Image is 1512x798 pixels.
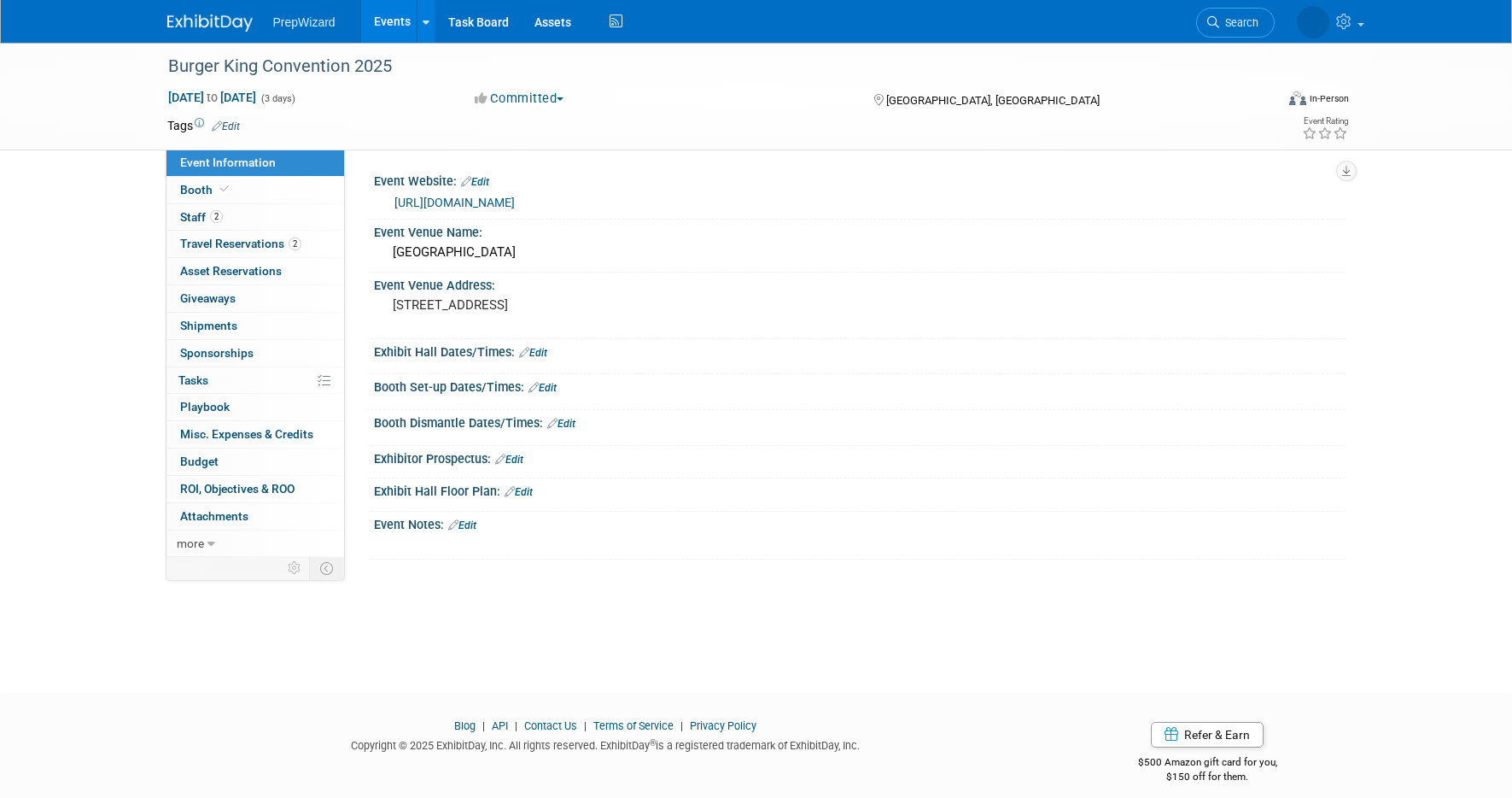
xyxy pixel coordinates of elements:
a: Asset Reservations [166,258,344,285]
a: Edit [212,120,240,132]
span: | [478,719,489,732]
td: Personalize Event Tab Strip [280,557,310,579]
span: Misc. Expenses & Credits [180,427,313,441]
a: Edit [448,519,476,531]
a: Edit [547,418,575,430]
span: Giveaways [180,291,236,305]
div: Event Venue Address: [374,273,1346,294]
span: Playbook [180,400,230,414]
button: Committed [469,90,570,108]
td: Toggle Event Tabs [309,557,344,579]
img: Format-Inperson.png [1289,91,1306,105]
a: Search [1196,8,1275,38]
span: ROI, Objectives & ROO [180,482,295,496]
a: Shipments [166,313,344,339]
span: Tasks [178,373,208,387]
a: Event Information [166,150,344,176]
a: Sponsorships [166,340,344,367]
a: Edit [495,454,523,466]
a: Terms of Service [593,719,674,732]
span: 2 [210,210,223,223]
span: Travel Reservations [180,237,301,250]
div: Event Rating [1302,117,1348,126]
img: ExhibitDay [167,15,253,32]
a: Travel Reservations2 [166,231,344,257]
a: Edit [505,486,533,498]
div: Event Website: [374,168,1346,191]
a: Budget [166,449,344,475]
a: Contact Us [524,719,577,732]
a: Playbook [166,394,344,420]
div: Exhibit Hall Floor Plan: [374,478,1346,501]
a: Giveaways [166,285,344,312]
span: (3 days) [260,93,295,104]
i: Booth reservation complete [220,185,229,194]
span: more [177,537,204,550]
td: Tags [167,117,240,134]
span: Booth [180,183,232,197]
a: Staff2 [166,204,344,231]
pre: [STREET_ADDRESS] [393,297,760,313]
span: Search [1219,16,1258,29]
span: Attachments [180,509,248,523]
a: ROI, Objectives & ROO [166,476,344,502]
a: Tasks [166,367,344,394]
div: $500 Amazon gift card for you, [1070,744,1346,783]
a: Booth [166,177,344,203]
span: Shipments [180,319,237,332]
div: Booth Set-up Dates/Times: [374,374,1346,396]
a: Blog [454,719,476,732]
span: [DATE] [DATE] [167,90,257,105]
div: $150 off for them. [1070,770,1346,784]
div: [GEOGRAPHIC_DATA] [387,239,1333,266]
span: to [204,91,220,104]
a: Edit [528,382,557,394]
span: [GEOGRAPHIC_DATA], [GEOGRAPHIC_DATA] [886,94,1100,107]
div: Event Notes: [374,512,1346,534]
img: Addison Ironside [1297,6,1329,38]
div: Burger King Convention 2025 [162,51,1249,82]
div: Copyright © 2025 ExhibitDay, Inc. All rights reserved. ExhibitDay is a registered trademark of Ex... [167,734,1045,754]
a: Edit [519,347,547,359]
a: API [492,719,508,732]
div: Event Venue Name: [374,220,1346,241]
a: Privacy Policy [690,719,756,732]
span: | [676,719,687,732]
a: [URL][DOMAIN_NAME] [394,196,515,209]
sup: ® [650,738,656,748]
span: Sponsorships [180,346,254,360]
span: Staff [180,210,223,224]
div: In-Person [1309,92,1349,105]
a: Misc. Expenses & Credits [166,421,344,448]
span: PrepWizard [273,15,336,29]
span: 2 [289,238,301,250]
a: Attachments [166,503,344,530]
span: Budget [180,455,219,468]
a: Refer & Earn [1151,722,1264,748]
span: | [580,719,591,732]
a: more [166,531,344,557]
div: Exhibit Hall Dates/Times: [374,339,1346,361]
div: Booth Dismantle Dates/Times: [374,410,1346,432]
div: Event Format [1174,89,1350,114]
a: Edit [461,176,489,188]
span: | [511,719,522,732]
span: Event Information [180,155,276,169]
div: Exhibitor Prospectus: [374,446,1346,468]
span: Asset Reservations [180,264,282,278]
